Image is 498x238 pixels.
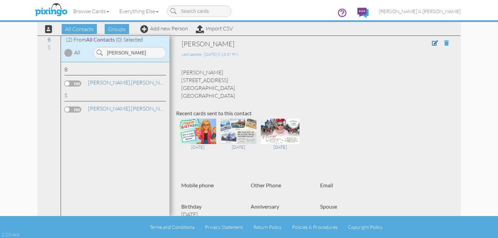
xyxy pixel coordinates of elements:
[261,127,299,150] a: [DATE]
[179,144,216,150] div: [DATE]
[379,8,461,14] span: [PERSON_NAME] & [PERSON_NAME]
[196,25,233,32] a: Import CSV
[251,203,279,210] strong: Anniversary
[44,43,54,51] a: S
[205,224,243,230] a: Privacy Statement
[176,110,252,116] strong: Recent cards sent to this contact
[221,144,256,150] div: [DATE]
[320,203,337,210] strong: Spouse
[221,119,256,144] img: 128185-1-1739759401874-028edfedad711f8b-qa.jpg
[87,104,174,113] a: [PERSON_NAME]
[87,78,174,87] a: [PERSON_NAME]
[179,119,216,144] img: 136526-1-1759910402573-f3839206a904489f-qa.jpg
[179,127,216,150] a: [DATE]
[114,3,164,20] a: Everything Else
[348,224,382,230] a: Copyright Policy
[64,66,166,75] div: B
[181,182,214,188] strong: Mobile phone
[251,182,281,188] strong: Other Phone
[88,105,131,112] span: [PERSON_NAME],
[176,69,454,99] div: [PERSON_NAME] [STREET_ADDRESS] [GEOGRAPHIC_DATA] [GEOGRAPHIC_DATA]
[292,224,337,230] a: Policies & Procedures
[64,92,166,101] div: S
[74,49,80,56] div: All
[253,224,282,230] a: Return Policy
[86,36,115,43] span: All Contacts
[62,24,97,34] span: All Contacts
[261,119,299,144] img: 124978-1-1733625654933-e07ce3a338be4dcd-qa.jpg
[61,36,169,44] div: (2) From
[68,3,114,20] a: Browse Cards
[221,127,256,150] a: [DATE]
[116,36,143,43] span: (0) Selected
[140,25,188,32] a: Add new Person
[88,79,131,86] span: [PERSON_NAME],
[374,3,466,20] a: [PERSON_NAME] & [PERSON_NAME]
[181,203,202,210] strong: Birthday
[105,24,129,34] span: Groups
[33,2,69,19] img: pixingo logo
[182,52,238,57] span: Last update - [DATE] 8:13:37 PM
[182,39,393,49] div: [PERSON_NAME]
[150,224,194,230] a: Terms and Conditions
[320,182,333,188] strong: Email
[181,211,241,218] p: [DATE]
[2,232,19,238] div: 2.2.0-463
[44,35,54,44] a: B
[357,8,369,18] img: comments.svg
[167,5,231,17] input: Search cards
[261,144,299,150] div: [DATE]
